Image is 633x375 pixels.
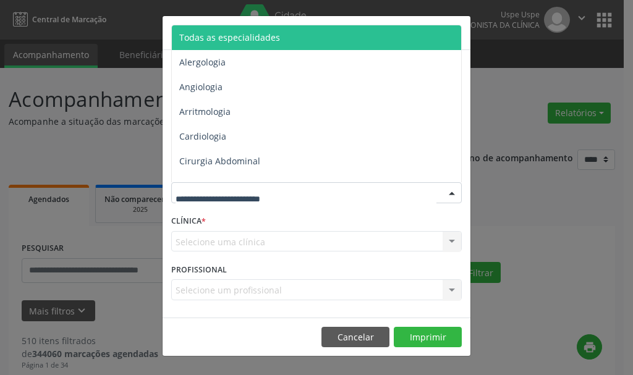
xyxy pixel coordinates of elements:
span: Cardiologia [179,130,226,142]
span: Alergologia [179,56,226,68]
span: Cirurgia Abdominal [179,155,260,167]
label: CLÍNICA [171,212,206,231]
button: Imprimir [394,327,462,348]
label: PROFISSIONAL [171,260,227,279]
h5: Relatório de agendamentos [171,25,313,41]
button: Cancelar [321,327,389,348]
span: Cirurgia Bariatrica [179,180,255,192]
button: Close [446,16,470,46]
span: Angiologia [179,81,223,93]
span: Arritmologia [179,106,231,117]
span: Todas as especialidades [179,32,280,43]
